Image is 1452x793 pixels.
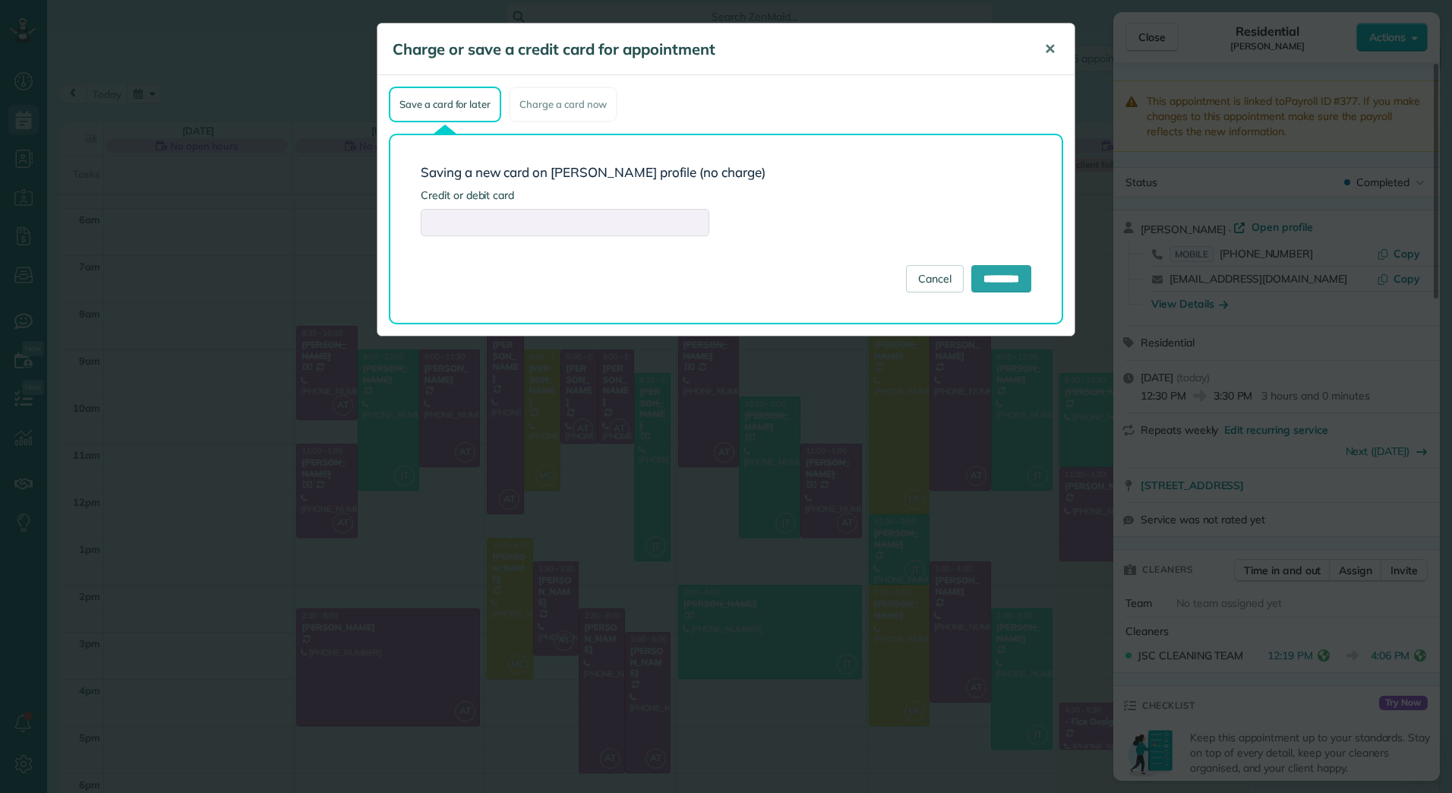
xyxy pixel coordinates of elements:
label: Credit or debit card [421,188,1031,203]
h5: Charge or save a credit card for appointment [393,39,1023,60]
iframe: Secure card payment input frame [428,216,702,229]
h3: Saving a new card on [PERSON_NAME] profile (no charge) [421,166,1031,180]
a: Cancel [906,265,964,292]
span: ✕ [1044,40,1056,58]
div: Charge a card now [509,87,617,122]
div: Save a card for later [389,87,501,122]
